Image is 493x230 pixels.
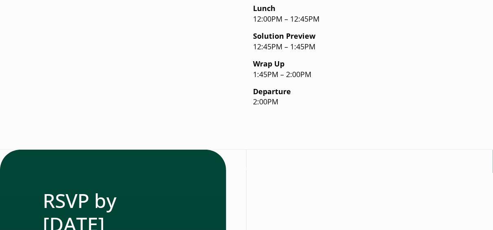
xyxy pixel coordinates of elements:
[253,3,275,13] strong: Lunch
[253,31,315,41] strong: Solution Preview
[253,59,284,69] strong: Wrap Up
[253,3,450,24] p: 12:00PM – 12:45PM
[253,86,291,96] strong: Departure
[253,59,450,80] p: 1:45PM – 2:00PM
[253,86,450,108] p: 2:00PM
[253,31,450,52] p: 12:45PM – 1:45PM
